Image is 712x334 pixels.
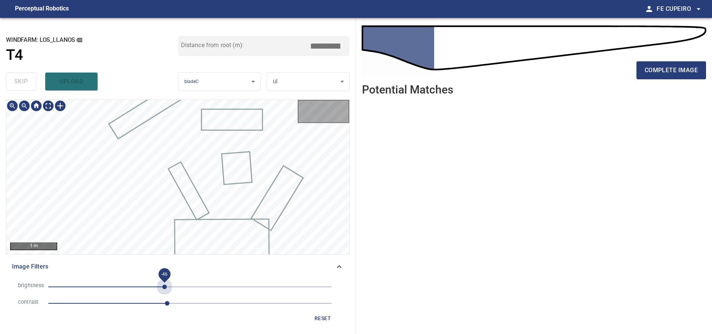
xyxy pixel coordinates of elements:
[161,271,168,276] span: -46
[18,298,42,306] p: contrast
[178,72,261,91] div: bladeC
[645,4,654,13] span: person
[181,42,244,48] label: Distance from root (m):
[636,61,706,79] button: complete image
[6,46,178,64] a: T4
[694,4,703,13] span: arrow_drop_down
[645,65,698,76] span: complete image
[657,4,703,14] span: Fe Cupeiro
[362,83,453,96] h2: Potential Matches
[311,312,335,325] button: reset
[184,79,199,84] span: bladeC
[654,1,703,16] button: Fe Cupeiro
[6,100,18,112] img: Zoom in
[6,36,178,44] h2: windfarm: Los_Llanos
[18,282,42,290] p: brightness
[30,100,42,112] img: Go home
[75,36,83,44] button: copy message details
[6,258,350,276] div: Image Filters
[54,100,66,112] img: Toggle selection
[42,100,54,112] img: Toggle full page
[314,314,332,323] span: reset
[18,100,30,112] img: Zoom out
[273,79,278,84] span: LE
[6,46,23,64] h1: T4
[12,262,335,271] span: Image Filters
[267,72,349,91] div: LE
[15,3,69,15] figcaption: Perceptual Robotics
